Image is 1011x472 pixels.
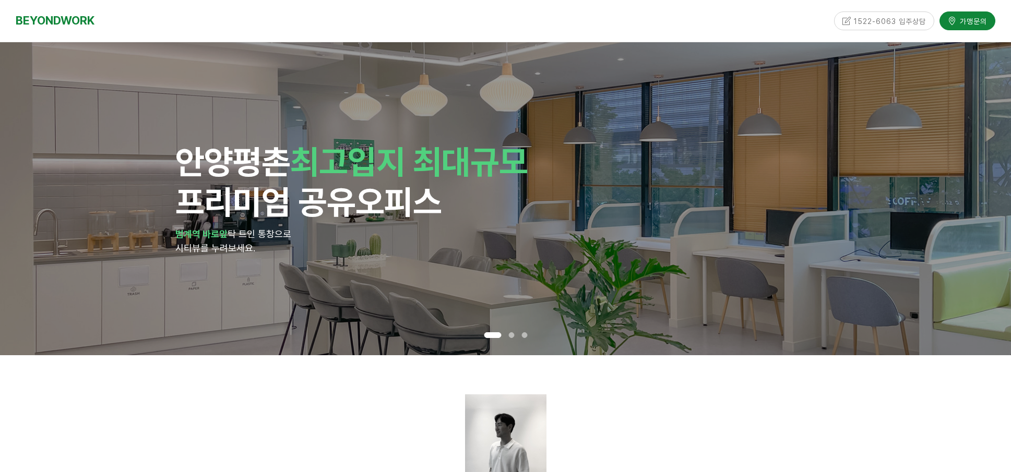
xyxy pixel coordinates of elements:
[939,10,995,29] a: 가맹문의
[233,142,290,181] span: 평촌
[16,11,94,30] a: BEYONDWORK
[228,228,291,239] span: 탁 트인 통창으로
[175,228,228,239] strong: 범계역 바로앞
[175,243,255,253] span: 시티뷰를 누려보세요.
[957,15,987,25] span: 가맹문의
[290,142,528,181] span: 최고입지 최대규모
[175,142,528,222] span: 안양 프리미엄 공유오피스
